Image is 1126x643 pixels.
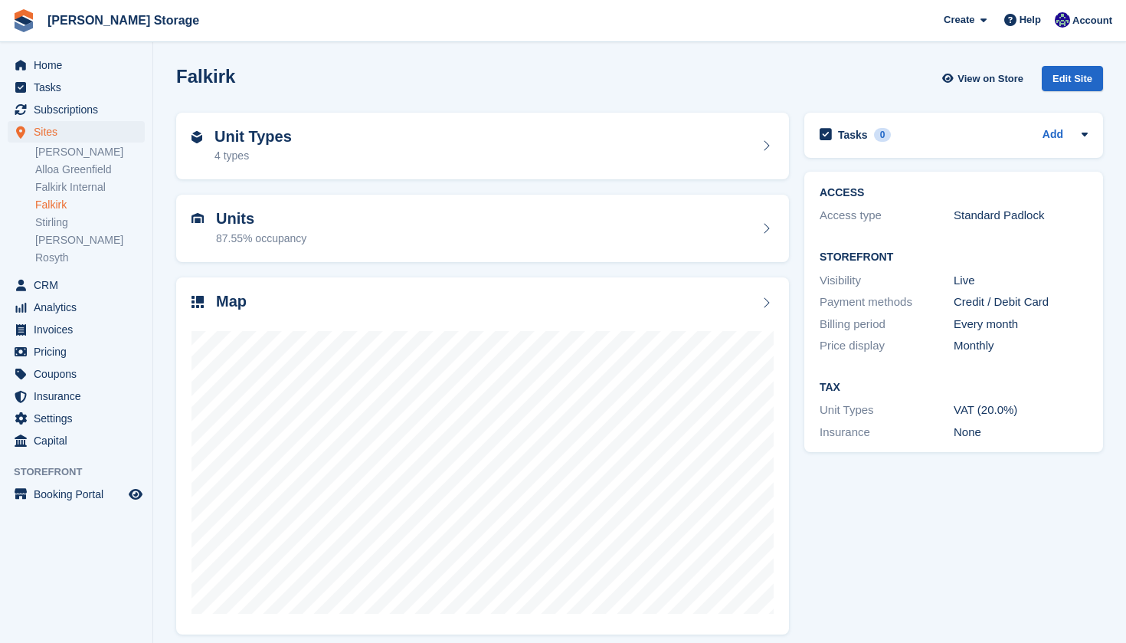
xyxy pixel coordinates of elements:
[820,424,954,441] div: Insurance
[216,293,247,310] h2: Map
[1042,66,1103,91] div: Edit Site
[8,430,145,451] a: menu
[35,251,145,265] a: Rosyth
[954,402,1088,419] div: VAT (20.0%)
[34,484,126,505] span: Booking Portal
[34,99,126,120] span: Subscriptions
[35,198,145,212] a: Falkirk
[34,274,126,296] span: CRM
[34,121,126,143] span: Sites
[820,337,954,355] div: Price display
[8,408,145,429] a: menu
[954,207,1088,225] div: Standard Padlock
[820,382,1088,394] h2: Tax
[8,484,145,505] a: menu
[8,121,145,143] a: menu
[820,402,954,419] div: Unit Types
[14,464,152,480] span: Storefront
[8,274,145,296] a: menu
[8,385,145,407] a: menu
[216,231,306,247] div: 87.55% occupancy
[34,363,126,385] span: Coupons
[8,99,145,120] a: menu
[8,54,145,76] a: menu
[34,385,126,407] span: Insurance
[954,316,1088,333] div: Every month
[34,430,126,451] span: Capital
[8,319,145,340] a: menu
[176,113,789,180] a: Unit Types 4 types
[35,145,145,159] a: [PERSON_NAME]
[216,210,306,228] h2: Units
[944,12,974,28] span: Create
[176,277,789,635] a: Map
[176,66,235,87] h2: Falkirk
[34,341,126,363] span: Pricing
[12,9,35,32] img: stora-icon-8386f47178a22dfd0bd8f6a31ec36ba5ce8667c1dd55bd0f319d3a0aa187defe.svg
[957,71,1023,87] span: View on Store
[820,187,1088,199] h2: ACCESS
[1042,66,1103,97] a: Edit Site
[191,213,204,224] img: unit-icn-7be61d7bf1b0ce9d3e12c5938cc71ed9869f7b940bace4675aadf7bd6d80202e.svg
[954,424,1088,441] div: None
[820,294,954,311] div: Payment methods
[954,337,1088,355] div: Monthly
[35,215,145,230] a: Stirling
[820,316,954,333] div: Billing period
[191,131,202,143] img: unit-type-icn-2b2737a686de81e16bb02015468b77c625bbabd49415b5ef34ead5e3b44a266d.svg
[8,77,145,98] a: menu
[940,66,1029,91] a: View on Store
[1072,13,1112,28] span: Account
[214,128,292,146] h2: Unit Types
[35,233,145,248] a: [PERSON_NAME]
[1043,126,1063,144] a: Add
[820,251,1088,264] h2: Storefront
[34,297,126,318] span: Analytics
[34,54,126,76] span: Home
[34,77,126,98] span: Tasks
[214,148,292,164] div: 4 types
[954,294,1088,311] div: Credit / Debit Card
[954,272,1088,290] div: Live
[1055,12,1070,28] img: Ross Watt
[838,128,868,142] h2: Tasks
[874,128,892,142] div: 0
[126,485,145,504] a: Preview store
[1020,12,1041,28] span: Help
[8,341,145,363] a: menu
[41,8,205,33] a: [PERSON_NAME] Storage
[191,296,204,308] img: map-icn-33ee37083ee616e46c38cad1a60f524a97daa1e2b2c8c0bc3eb3415660979fc1.svg
[820,207,954,225] div: Access type
[34,319,126,340] span: Invoices
[8,297,145,318] a: menu
[820,272,954,290] div: Visibility
[8,363,145,385] a: menu
[35,180,145,195] a: Falkirk Internal
[35,162,145,177] a: Alloa Greenfield
[34,408,126,429] span: Settings
[176,195,789,262] a: Units 87.55% occupancy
